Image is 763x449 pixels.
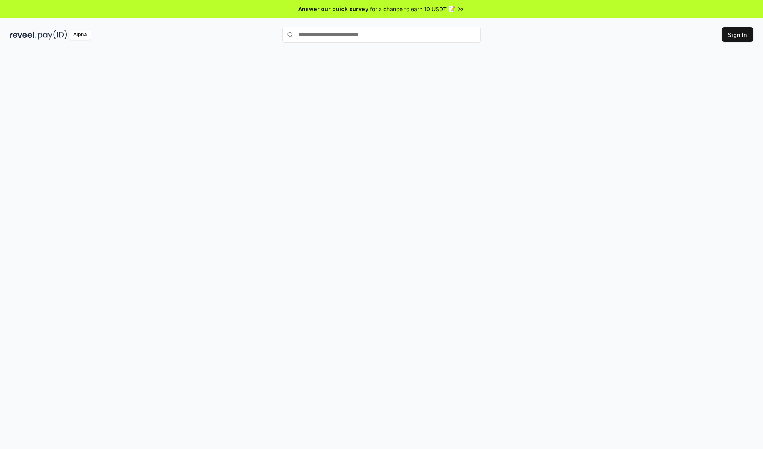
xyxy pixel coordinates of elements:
div: Alpha [69,30,91,40]
img: reveel_dark [10,30,36,40]
img: pay_id [38,30,67,40]
button: Sign In [722,27,753,42]
span: Answer our quick survey [298,5,368,13]
span: for a chance to earn 10 USDT 📝 [370,5,455,13]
